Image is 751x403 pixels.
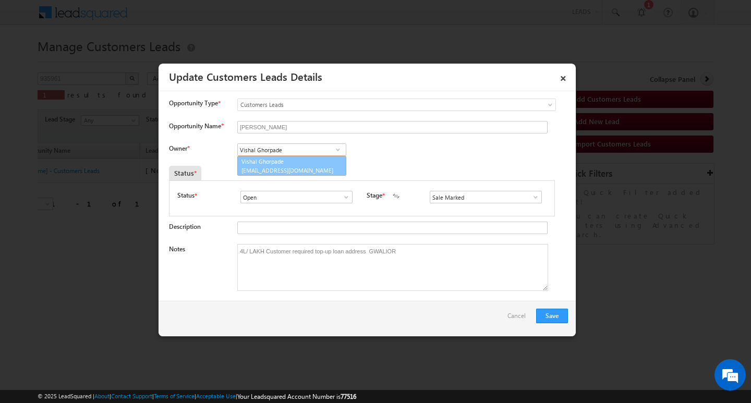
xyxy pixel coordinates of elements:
div: Chat with us now [54,55,175,68]
label: Status [177,191,195,200]
a: Acceptable Use [196,393,236,399]
img: d_60004797649_company_0_60004797649 [18,55,44,68]
label: Stage [367,191,382,200]
span: Customers Leads [238,100,513,109]
em: Start Chat [142,321,189,335]
div: Status [169,166,201,180]
span: Your Leadsquared Account Number is [237,393,356,400]
a: × [554,67,572,86]
a: Show All Items [337,192,350,202]
textarea: Type your message and hit 'Enter' [14,96,190,312]
span: 77516 [341,393,356,400]
a: Contact Support [111,393,152,399]
button: Save [536,309,568,323]
a: About [94,393,110,399]
a: Terms of Service [154,393,195,399]
a: Vishal Ghorpade [237,156,346,176]
a: Update Customers Leads Details [169,69,322,83]
a: Customers Leads [237,99,556,111]
span: Opportunity Type [169,99,218,108]
label: Opportunity Name [169,122,223,130]
label: Owner [169,144,189,152]
input: Type to Search [430,191,542,203]
span: © 2025 LeadSquared | | | | | [38,392,356,401]
span: [EMAIL_ADDRESS][DOMAIN_NAME] [241,166,335,174]
input: Type to Search [237,143,346,156]
input: Type to Search [240,191,353,203]
a: Show All Items [526,192,539,202]
a: Show All Items [331,144,344,155]
div: Minimize live chat window [171,5,196,30]
label: Notes [169,245,185,253]
a: Cancel [507,309,531,328]
label: Description [169,223,201,230]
